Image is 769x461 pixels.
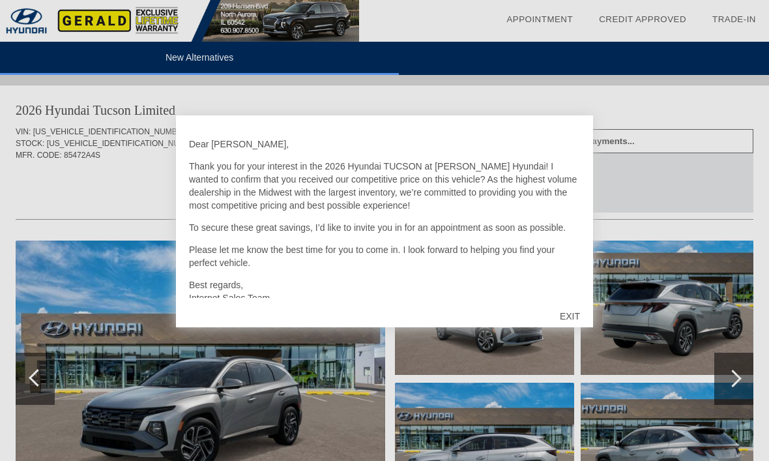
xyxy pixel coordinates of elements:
p: To secure these great savings, I’d like to invite you in for an appointment as soon as possible. [189,221,580,234]
p: Thank you for your interest in the 2026 Hyundai TUCSON at [PERSON_NAME] Hyundai! I wanted to conf... [189,160,580,212]
p: Dear [PERSON_NAME], [189,138,580,151]
p: Best regards, Internet Sales Team [PERSON_NAME] [189,278,580,318]
p: Please let me know the best time for you to come in. I look forward to helping you find your perf... [189,243,580,269]
div: EXIT [547,297,593,336]
a: Credit Approved [599,14,686,24]
a: Trade-In [712,14,756,24]
a: Appointment [506,14,573,24]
